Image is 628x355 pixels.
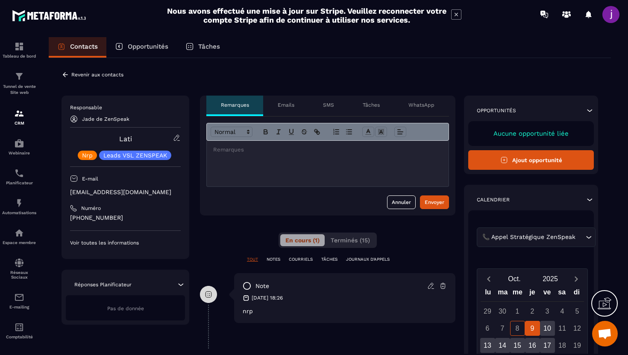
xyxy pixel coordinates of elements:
span: Terminés (15) [331,237,370,244]
div: 30 [495,304,510,319]
p: Voir toutes les informations [70,239,181,246]
a: automationsautomationsWebinaire [2,132,36,162]
p: E-mail [82,175,98,182]
a: automationsautomationsEspace membre [2,221,36,251]
p: COURRIELS [289,256,313,262]
p: Aucune opportunité liée [477,130,585,137]
p: NOTES [267,256,280,262]
div: 9 [525,321,540,336]
div: 13 [480,338,495,353]
p: Leads VSL ZENSPEAK [103,152,167,158]
img: formation [14,41,24,52]
div: 7 [495,321,510,336]
span: 📞 Appel Stratégique ZenSpeak [480,233,577,242]
div: di [569,286,584,301]
p: Tunnel de vente Site web [2,84,36,96]
a: social-networksocial-networkRéseaux Sociaux [2,251,36,286]
p: Jade de ZenSpeak [82,116,129,122]
div: 8 [510,321,525,336]
button: Ajout opportunité [468,150,594,170]
p: JOURNAUX D'APPELS [346,256,390,262]
p: Calendrier [477,196,510,203]
p: E-mailing [2,305,36,309]
button: Envoyer [420,195,449,209]
a: emailemailE-mailing [2,286,36,316]
a: schedulerschedulerPlanificateur [2,162,36,192]
p: Nrp [82,152,93,158]
p: TOUT [247,256,258,262]
div: je [525,286,540,301]
button: Annuler [387,195,416,209]
div: 2 [525,304,540,319]
div: 4 [555,304,570,319]
div: ve [540,286,555,301]
div: Search for option [477,227,596,247]
h2: Nous avons effectué une mise à jour sur Stripe. Veuillez reconnecter votre compte Stripe afin de ... [167,6,447,24]
img: formation [14,71,24,81]
div: ma [496,286,511,301]
div: 1 [510,304,525,319]
a: automationsautomationsAutomatisations [2,192,36,221]
p: Tâches [363,102,380,108]
a: formationformationTunnel de vente Site web [2,65,36,102]
p: SMS [323,102,334,108]
img: formation [14,108,24,119]
p: Responsable [70,104,181,111]
p: note [255,282,269,290]
a: formationformationTableau de bord [2,35,36,65]
div: 10 [540,321,555,336]
div: sa [555,286,569,301]
button: Open months overlay [496,271,532,286]
img: social-network [14,258,24,268]
p: Emails [278,102,294,108]
p: Revenir aux contacts [71,72,123,78]
img: scheduler [14,168,24,178]
div: 19 [570,338,585,353]
a: Opportunités [106,37,177,58]
p: Réseaux Sociaux [2,270,36,279]
span: En cours (1) [285,237,320,244]
img: email [14,292,24,303]
p: Opportunités [477,107,516,114]
p: Opportunités [128,43,168,50]
p: Comptabilité [2,335,36,339]
p: TÂCHES [321,256,337,262]
div: 11 [555,321,570,336]
div: Ouvrir le chat [592,321,618,346]
a: accountantaccountantComptabilité [2,316,36,346]
img: accountant [14,322,24,332]
div: 5 [570,304,585,319]
p: Automatisations [2,210,36,215]
p: Tableau de bord [2,54,36,58]
p: nrp [243,308,447,314]
a: formationformationCRM [2,102,36,132]
button: Previous month [481,273,496,285]
button: Next month [568,273,584,285]
button: Terminés (15) [326,234,375,246]
p: Tâches [198,43,220,50]
span: Pas de donnée [107,306,144,311]
p: Espace membre [2,240,36,245]
div: lu [481,286,496,301]
img: automations [14,228,24,238]
input: Search for option [577,233,584,242]
p: Contacts [70,43,98,50]
img: automations [14,138,24,148]
p: Numéro [81,205,101,212]
div: 3 [540,304,555,319]
p: Webinaire [2,151,36,155]
img: automations [14,198,24,208]
a: Lati [119,135,132,143]
button: Open years overlay [532,271,568,286]
div: 6 [480,321,495,336]
div: 18 [555,338,570,353]
div: 12 [570,321,585,336]
div: 16 [525,338,540,353]
p: Réponses Planificateur [74,281,132,288]
div: Envoyer [425,198,444,207]
p: Planificateur [2,180,36,185]
p: WhatsApp [408,102,434,108]
p: Remarques [221,102,249,108]
a: Tâches [177,37,229,58]
p: [EMAIL_ADDRESS][DOMAIN_NAME] [70,188,181,196]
